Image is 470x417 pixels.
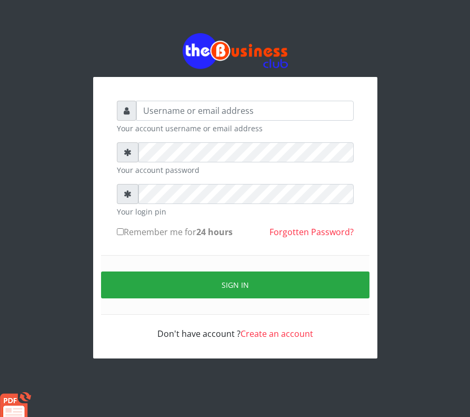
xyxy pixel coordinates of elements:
b: 24 hours [196,226,233,238]
small: Your account username or email address [117,123,354,134]
button: Sign in [101,271,369,298]
small: Your account password [117,164,354,176]
label: Remember me for [117,226,233,238]
div: Don't have account ? [117,315,354,340]
small: Your login pin [117,206,354,217]
a: Create an account [241,328,313,340]
input: Remember me for24 hours [117,228,124,235]
a: Forgotten Password? [269,226,354,238]
input: Username or email address [136,101,354,121]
